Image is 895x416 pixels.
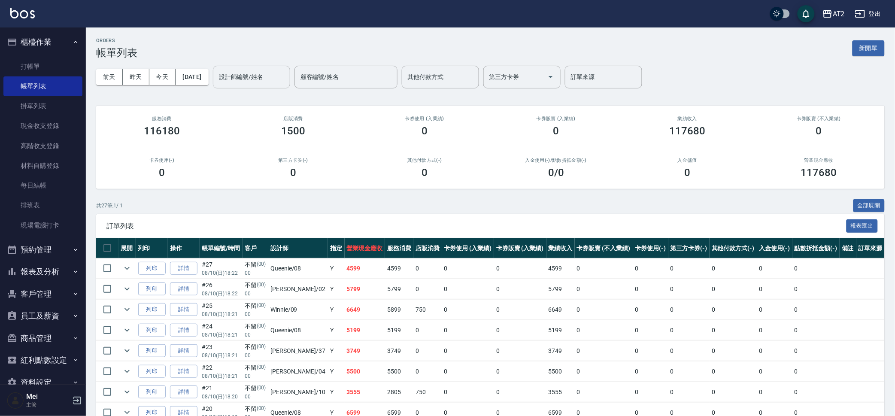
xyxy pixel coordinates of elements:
button: AT2 [819,5,848,23]
td: Y [328,279,344,299]
button: expand row [121,365,133,378]
th: 卡券使用 (入業績) [442,238,494,258]
h2: 業績收入 [632,116,743,121]
td: 0 [710,361,757,382]
a: 詳情 [170,324,197,337]
td: [PERSON_NAME] /04 [268,361,328,382]
a: 詳情 [170,282,197,296]
button: 紅利點數設定 [3,349,82,371]
td: Y [328,258,344,279]
td: 750 [413,382,442,402]
button: 列印 [138,386,166,399]
h3: 0 [553,125,559,137]
button: 列印 [138,344,166,358]
button: save [798,5,815,22]
button: expand row [121,262,133,275]
p: 08/10 (日) 18:21 [202,331,240,339]
td: 5199 [345,320,385,340]
button: expand row [121,324,133,337]
h3: 0 [422,167,428,179]
td: 0 [668,382,710,402]
a: 詳情 [170,344,197,358]
td: 0 [494,279,546,299]
td: 3749 [546,341,575,361]
h2: 卡券使用(-) [106,158,217,163]
button: 資料設定 [3,371,82,394]
th: 其他付款方式(-) [710,238,757,258]
a: 報表匯出 [846,222,878,230]
p: (00) [257,281,266,290]
th: 卡券使用(-) [633,238,668,258]
div: 不留 [245,301,266,310]
button: expand row [121,282,133,295]
td: 5199 [546,320,575,340]
td: 3749 [385,341,413,361]
p: (00) [257,322,266,331]
td: 0 [633,320,668,340]
td: Queenie /08 [268,320,328,340]
td: 0 [575,320,633,340]
th: 卡券販賣 (入業績) [494,238,546,258]
h3: 帳單列表 [96,47,137,59]
td: Y [328,300,344,320]
td: 0 [442,300,494,320]
button: 登出 [852,6,885,22]
th: 營業現金應收 [345,238,385,258]
p: (00) [257,301,266,310]
td: 0 [494,341,546,361]
a: 高階收支登錄 [3,136,82,156]
td: 3555 [546,382,575,402]
td: #25 [200,300,242,320]
h3: 0 /0 [548,167,564,179]
a: 新開單 [853,44,885,52]
div: 不留 [245,322,266,331]
td: 0 [494,382,546,402]
td: 0 [668,361,710,382]
td: 0 [633,258,668,279]
span: 訂單列表 [106,222,846,231]
td: #21 [200,382,242,402]
a: 現場電腦打卡 [3,216,82,235]
button: 前天 [96,69,123,85]
td: 0 [575,258,633,279]
h2: 店販消費 [238,116,349,121]
td: 0 [633,361,668,382]
p: 08/10 (日) 18:22 [202,290,240,298]
a: 詳情 [170,386,197,399]
a: 詳情 [170,303,197,316]
td: 3555 [345,382,385,402]
td: 0 [757,382,792,402]
h3: 0 [685,167,691,179]
td: 0 [668,258,710,279]
button: [DATE] [176,69,208,85]
p: 主管 [26,401,70,409]
button: 列印 [138,282,166,296]
p: (00) [257,343,266,352]
td: 0 [575,361,633,382]
th: 店販消費 [413,238,442,258]
td: 0 [633,341,668,361]
h3: 117680 [801,167,837,179]
th: 設計師 [268,238,328,258]
td: 0 [494,258,546,279]
th: 操作 [168,238,200,258]
a: 材料自購登錄 [3,156,82,176]
button: 列印 [138,365,166,378]
td: 5799 [385,279,413,299]
td: Queenie /08 [268,258,328,279]
td: 5799 [345,279,385,299]
td: 750 [413,300,442,320]
button: 今天 [149,69,176,85]
div: 不留 [245,343,266,352]
button: expand row [121,344,133,357]
td: 0 [575,341,633,361]
td: 5899 [385,300,413,320]
td: 0 [442,320,494,340]
td: 0 [757,258,792,279]
td: 0 [757,300,792,320]
h2: 入金使用(-) /點數折抵金額(-) [501,158,611,163]
td: 4599 [345,258,385,279]
button: 員工及薪資 [3,305,82,327]
td: 0 [668,300,710,320]
td: 0 [413,341,442,361]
